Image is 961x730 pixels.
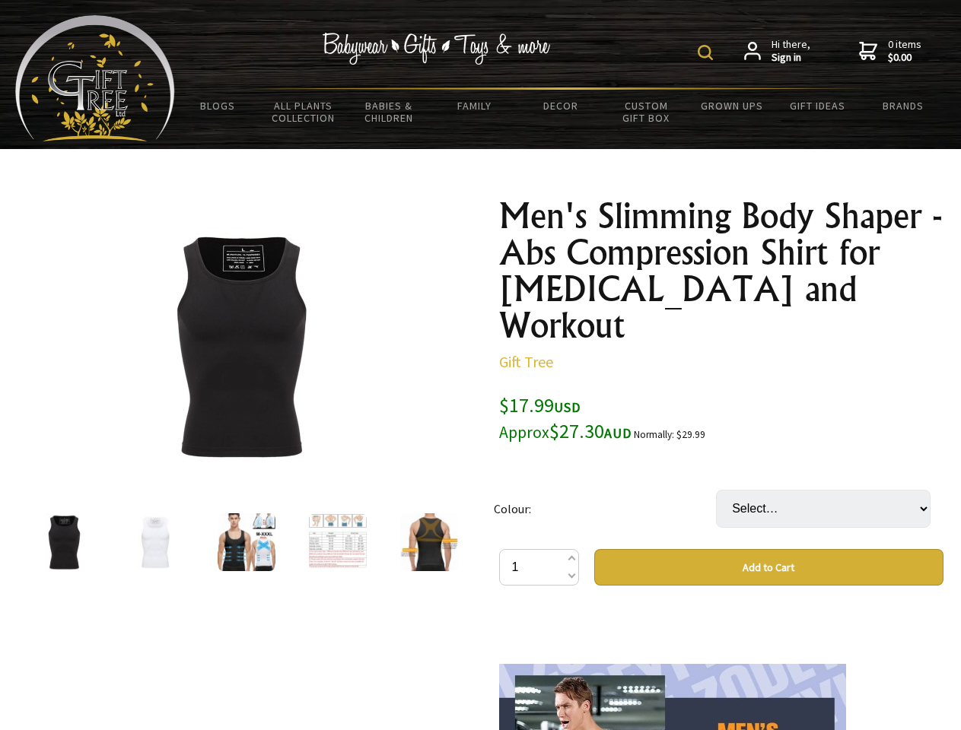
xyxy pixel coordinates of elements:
img: Men's Slimming Body Shaper - Abs Compression Shirt for Gynecomastia and Workout [122,227,359,465]
a: Grown Ups [689,90,775,122]
a: Decor [517,90,603,122]
img: Babyware - Gifts - Toys and more... [15,15,175,141]
a: Gift Ideas [775,90,861,122]
strong: Sign in [772,51,810,65]
span: $17.99 $27.30 [499,392,632,443]
small: Approx [499,422,549,443]
span: Hi there, [772,38,810,65]
span: AUD [604,424,632,442]
h1: Men's Slimming Body Shaper - Abs Compression Shirt for [MEDICAL_DATA] and Workout [499,198,943,344]
img: Men's Slimming Body Shaper - Abs Compression Shirt for Gynecomastia and Workout [218,513,275,571]
img: Babywear - Gifts - Toys & more [323,33,551,65]
td: Colour: [494,468,716,549]
img: product search [698,45,713,60]
span: USD [554,398,581,416]
img: Men's Slimming Body Shaper - Abs Compression Shirt for Gynecomastia and Workout [309,513,367,571]
a: 0 items$0.00 [859,38,921,65]
img: Men's Slimming Body Shaper - Abs Compression Shirt for Gynecomastia and Workout [400,513,458,571]
img: Men's Slimming Body Shaper - Abs Compression Shirt for Gynecomastia and Workout [126,513,184,571]
small: Normally: $29.99 [634,428,705,441]
a: Babies & Children [346,90,432,134]
a: Brands [861,90,947,122]
strong: $0.00 [888,51,921,65]
a: Custom Gift Box [603,90,689,134]
a: All Plants Collection [261,90,347,134]
span: 0 items [888,37,921,65]
a: Hi there,Sign in [744,38,810,65]
img: Men's Slimming Body Shaper - Abs Compression Shirt for Gynecomastia and Workout [35,513,93,571]
a: Family [432,90,518,122]
a: BLOGS [175,90,261,122]
button: Add to Cart [594,549,943,586]
a: Gift Tree [499,352,553,371]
